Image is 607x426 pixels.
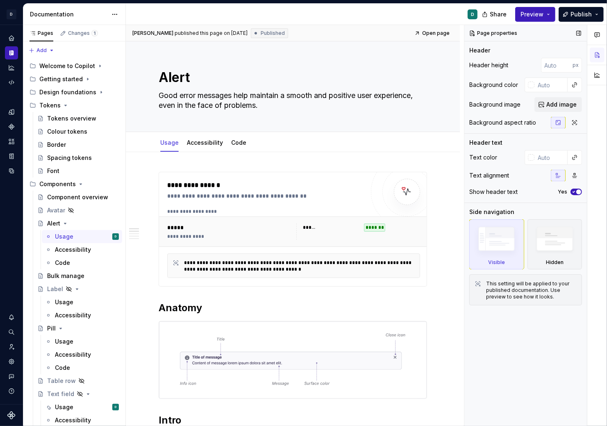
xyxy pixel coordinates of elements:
textarea: Alert [157,68,425,87]
div: Pill [47,324,56,333]
a: Data sources [5,164,18,178]
p: px [573,62,579,68]
div: D [115,232,116,241]
a: Home [5,32,18,45]
a: Invite team [5,340,18,353]
input: Auto [534,77,568,92]
a: Font [34,164,122,178]
div: Alert [47,219,60,228]
a: Alert [34,217,122,230]
div: Accessibility [184,134,226,151]
span: Open page [422,30,450,36]
div: Analytics [5,61,18,74]
a: Settings [5,355,18,368]
div: Background aspect ratio [469,118,536,127]
a: Tokens overview [34,112,122,125]
div: Design foundations [26,86,122,99]
a: Assets [5,135,18,148]
a: Accessibility [187,139,223,146]
div: Text alignment [469,171,509,180]
div: Tokens [39,101,61,109]
a: Pill [34,322,122,335]
div: Font [47,167,59,175]
span: Publish [571,10,592,18]
div: Code [55,364,70,372]
div: Getting started [26,73,122,86]
button: Notifications [5,311,18,324]
a: Storybook stories [5,150,18,163]
button: Publish [559,7,604,22]
button: D [2,5,21,23]
div: Accessibility [55,311,91,319]
a: Accessibility [42,348,122,361]
a: Usage [42,335,122,348]
button: Add image [534,97,582,112]
a: Documentation [5,46,18,59]
div: Accessibility [55,351,91,359]
div: Welcome to Copilot [26,59,122,73]
label: Yes [558,189,567,195]
div: Hidden [546,259,564,266]
div: Accessibility [55,246,91,254]
div: Design foundations [39,88,96,96]
a: Border [34,138,122,151]
div: Getting started [39,75,83,83]
div: Search ⌘K [5,326,18,339]
a: Open page [412,27,453,39]
div: Tokens overview [47,114,96,123]
span: Add [36,47,47,54]
div: Usage [55,337,73,346]
div: Code [228,134,250,151]
span: Share [490,10,507,18]
input: Auto [534,150,568,165]
div: Header height [469,61,508,69]
div: Usage [55,298,73,306]
a: Table row [34,374,122,387]
div: Contact support [5,370,18,383]
span: 1 [91,30,98,36]
div: Code [55,259,70,267]
svg: Supernova Logo [7,411,16,419]
a: UsageD [42,230,122,243]
div: Usage [55,232,73,241]
span: [PERSON_NAME] [132,30,173,36]
a: Code [231,139,246,146]
div: published this page on [DATE] [175,30,248,36]
div: Welcome to Copilot [39,62,95,70]
div: Table row [47,377,76,385]
div: Bulk manage [47,272,84,280]
div: Text color [469,153,497,162]
div: Show header text [469,188,518,196]
a: Components [5,120,18,133]
a: Code [42,361,122,374]
div: Border [47,141,66,149]
div: Text field [47,390,74,398]
a: Code automation [5,76,18,89]
div: Components [39,180,76,188]
div: Spacing tokens [47,154,92,162]
a: Accessibility [42,243,122,256]
div: Pages [30,30,53,36]
a: Label [34,282,122,296]
div: D [471,11,474,18]
button: Add [26,45,57,56]
img: c7c2fb95-730e-47f6-a51c-90421b5745bf.svg [159,321,427,399]
div: Documentation [30,10,107,18]
div: Header [469,46,490,55]
a: Accessibility [42,309,122,322]
a: Usage [160,139,179,146]
strong: Intro [159,414,181,426]
a: Spacing tokens [34,151,122,164]
div: Colour tokens [47,128,87,136]
a: UsageD [42,401,122,414]
a: Code [42,256,122,269]
div: Visible [488,259,505,266]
